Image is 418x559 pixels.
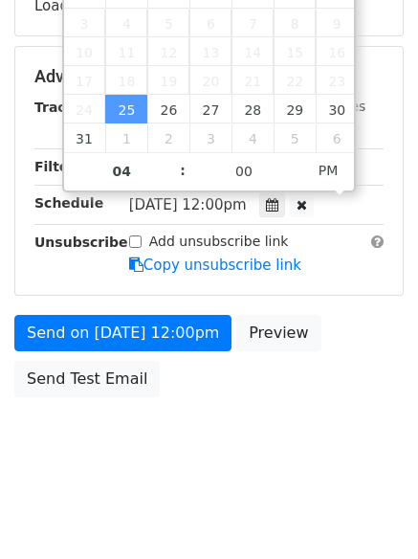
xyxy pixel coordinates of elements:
[316,123,358,152] span: September 6, 2025
[274,95,316,123] span: August 29, 2025
[105,95,147,123] span: August 25, 2025
[231,9,274,37] span: August 7, 2025
[147,66,189,95] span: August 19, 2025
[147,9,189,37] span: August 5, 2025
[147,95,189,123] span: August 26, 2025
[274,9,316,37] span: August 8, 2025
[274,66,316,95] span: August 22, 2025
[34,235,128,250] strong: Unsubscribe
[231,66,274,95] span: August 21, 2025
[105,9,147,37] span: August 4, 2025
[147,123,189,152] span: September 2, 2025
[64,95,106,123] span: August 24, 2025
[189,37,231,66] span: August 13, 2025
[231,95,274,123] span: August 28, 2025
[105,66,147,95] span: August 18, 2025
[189,9,231,37] span: August 6, 2025
[129,257,301,274] a: Copy unsubscribe link
[34,159,83,174] strong: Filters
[236,315,320,351] a: Preview
[147,37,189,66] span: August 12, 2025
[64,9,106,37] span: August 3, 2025
[180,151,186,190] span: :
[302,151,355,190] span: Click to toggle
[64,66,106,95] span: August 17, 2025
[186,152,302,190] input: Minute
[129,196,247,213] span: [DATE] 12:00pm
[322,467,418,559] iframe: Chat Widget
[34,100,99,115] strong: Tracking
[189,95,231,123] span: August 27, 2025
[14,361,160,397] a: Send Test Email
[64,123,106,152] span: August 31, 2025
[316,37,358,66] span: August 16, 2025
[149,232,289,252] label: Add unsubscribe link
[274,37,316,66] span: August 15, 2025
[189,123,231,152] span: September 3, 2025
[64,37,106,66] span: August 10, 2025
[64,152,181,190] input: Hour
[231,37,274,66] span: August 14, 2025
[316,9,358,37] span: August 9, 2025
[316,95,358,123] span: August 30, 2025
[274,123,316,152] span: September 5, 2025
[34,66,384,87] h5: Advanced
[316,66,358,95] span: August 23, 2025
[105,37,147,66] span: August 11, 2025
[189,66,231,95] span: August 20, 2025
[34,195,103,211] strong: Schedule
[105,123,147,152] span: September 1, 2025
[14,315,231,351] a: Send on [DATE] 12:00pm
[231,123,274,152] span: September 4, 2025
